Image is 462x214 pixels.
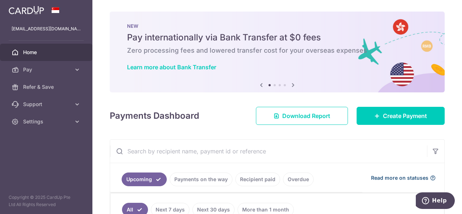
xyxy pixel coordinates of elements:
[23,101,71,108] span: Support
[170,172,232,186] a: Payments on the way
[122,172,167,186] a: Upcoming
[23,49,71,56] span: Home
[127,23,427,29] p: NEW
[383,112,427,120] span: Create Payment
[110,140,427,163] input: Search by recipient name, payment id or reference
[23,66,71,73] span: Pay
[127,46,427,55] h6: Zero processing fees and lowered transfer cost for your overseas expenses
[416,192,455,210] iframe: Opens a widget where you can find more information
[12,25,81,32] p: [EMAIL_ADDRESS][DOMAIN_NAME]
[282,112,330,120] span: Download Report
[357,107,445,125] a: Create Payment
[110,12,445,92] img: Bank transfer banner
[110,109,199,122] h4: Payments Dashboard
[371,174,436,182] a: Read more on statuses
[283,172,314,186] a: Overdue
[9,6,44,14] img: CardUp
[235,172,280,186] a: Recipient paid
[23,118,71,125] span: Settings
[256,107,348,125] a: Download Report
[127,64,216,71] a: Learn more about Bank Transfer
[127,32,427,43] h5: Pay internationally via Bank Transfer at $0 fees
[23,83,71,91] span: Refer & Save
[371,174,428,182] span: Read more on statuses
